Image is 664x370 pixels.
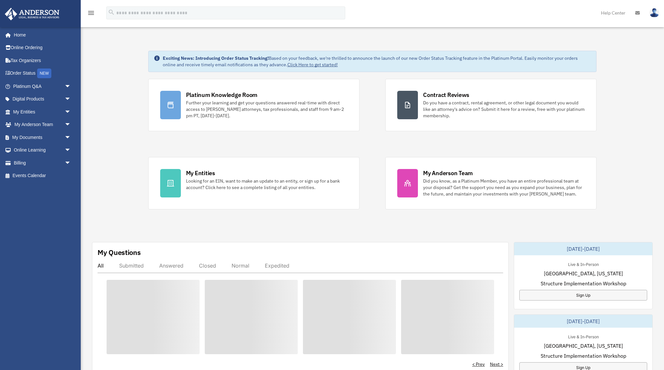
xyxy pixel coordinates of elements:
div: Looking for an EIN, want to make an update to an entity, or sign up for a bank account? Click her... [186,178,348,191]
div: Platinum Knowledge Room [186,91,258,99]
a: Online Ordering [5,41,81,54]
span: Structure Implementation Workshop [541,352,626,360]
div: Closed [199,262,216,269]
span: arrow_drop_down [65,131,78,144]
a: Click Here to get started! [287,62,338,68]
strong: Exciting News: Introducing Order Status Tracking! [163,55,269,61]
span: [GEOGRAPHIC_DATA], [US_STATE] [544,342,623,350]
div: Expedited [265,262,289,269]
div: My Entities [186,169,215,177]
a: My Entities Looking for an EIN, want to make an update to an entity, or sign up for a bank accoun... [148,157,359,209]
div: Live & In-Person [563,333,604,340]
a: My Documentsarrow_drop_down [5,131,81,144]
div: Answered [159,262,183,269]
a: Platinum Q&Aarrow_drop_down [5,80,81,93]
div: Based on your feedback, we're thrilled to announce the launch of our new Order Status Tracking fe... [163,55,591,68]
a: Events Calendar [5,169,81,182]
span: arrow_drop_down [65,118,78,132]
div: [DATE]-[DATE] [514,242,652,255]
span: Structure Implementation Workshop [541,280,626,287]
a: Tax Organizers [5,54,81,67]
a: < Prev [472,361,485,367]
span: arrow_drop_down [65,80,78,93]
div: Contract Reviews [423,91,469,99]
a: Next > [490,361,503,367]
a: Home [5,28,78,41]
div: Submitted [119,262,144,269]
a: menu [87,11,95,17]
div: [DATE]-[DATE] [514,315,652,328]
span: [GEOGRAPHIC_DATA], [US_STATE] [544,270,623,277]
a: Sign Up [519,290,647,301]
div: NEW [37,69,51,78]
span: arrow_drop_down [65,144,78,157]
div: Normal [232,262,249,269]
div: Further your learning and get your questions answered real-time with direct access to [PERSON_NAM... [186,100,348,119]
a: Billingarrow_drop_down [5,156,81,169]
a: My Anderson Teamarrow_drop_down [5,118,81,131]
span: arrow_drop_down [65,93,78,106]
a: My Entitiesarrow_drop_down [5,105,81,118]
img: User Pic [649,8,659,17]
i: search [108,9,115,16]
a: Online Learningarrow_drop_down [5,144,81,157]
div: Do you have a contract, rental agreement, or other legal document you would like an attorney's ad... [423,100,585,119]
a: Digital Productsarrow_drop_down [5,93,81,106]
img: Anderson Advisors Platinum Portal [3,8,61,20]
div: My Questions [98,248,141,257]
a: Platinum Knowledge Room Further your learning and get your questions answered real-time with dire... [148,79,359,131]
div: Live & In-Person [563,260,604,267]
a: Contract Reviews Do you have a contract, rental agreement, or other legal document you would like... [385,79,597,131]
div: Did you know, as a Platinum Member, you have an entire professional team at your disposal? Get th... [423,178,585,197]
span: arrow_drop_down [65,105,78,119]
i: menu [87,9,95,17]
div: My Anderson Team [423,169,473,177]
div: All [98,262,104,269]
a: Order StatusNEW [5,67,81,80]
span: arrow_drop_down [65,156,78,170]
a: My Anderson Team Did you know, as a Platinum Member, you have an entire professional team at your... [385,157,597,209]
